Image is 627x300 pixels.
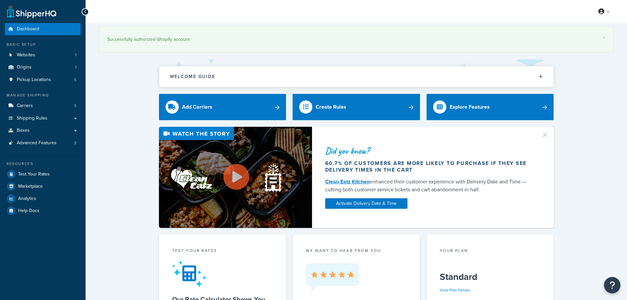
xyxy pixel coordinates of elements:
span: 3 [74,140,76,146]
div: Successfully authorized Shopify account [107,35,605,44]
div: enhanced their customer experience with Delivery Date and Time — cutting both customer service ti... [325,178,533,194]
div: Test your rates [172,248,273,255]
a: View Plan Details [440,287,470,293]
a: Marketplace [5,180,81,192]
a: Websites1 [5,49,81,61]
p: we want to hear from you [306,248,407,254]
span: 1 [75,52,76,58]
span: Websites [17,52,35,58]
div: Resources [5,161,81,167]
button: Welcome Guide [159,66,554,87]
div: Manage Shipping [5,93,81,98]
a: Add Carriers [159,94,286,120]
a: Origins1 [5,61,81,73]
h5: Standard [440,272,541,282]
li: Pickup Locations [5,74,81,86]
img: Video thumbnail [159,127,312,228]
span: 5 [74,77,76,83]
span: Analytics [18,196,36,202]
a: Create Rules [293,94,420,120]
a: Clean Eatz Kitchen [325,178,370,185]
li: Carriers [5,100,81,112]
span: 3 [74,103,76,109]
span: Advanced Features [17,140,57,146]
a: Analytics [5,193,81,205]
div: Explore Features [450,102,490,112]
a: Explore Features [427,94,554,120]
a: Help Docs [5,205,81,217]
span: Marketplace [18,184,43,189]
span: Pickup Locations [17,77,51,83]
li: Origins [5,61,81,73]
div: Add Carriers [182,102,212,112]
a: Shipping Rules [5,112,81,124]
span: Carriers [17,103,33,109]
span: Help Docs [18,208,39,214]
div: Create Rules [316,102,346,112]
span: Boxes [17,128,30,133]
span: Dashboard [17,26,39,32]
div: Your Plan [440,248,541,255]
a: × [603,35,605,40]
h2: Welcome Guide [170,74,215,79]
span: Test Your Rates [18,172,50,177]
span: Shipping Rules [17,116,47,121]
a: Pickup Locations5 [5,74,81,86]
span: 1 [75,65,76,70]
a: Test Your Rates [5,168,81,180]
div: Did you know? [325,146,533,155]
li: Advanced Features [5,137,81,149]
a: Advanced Features3 [5,137,81,149]
li: Websites [5,49,81,61]
a: Carriers3 [5,100,81,112]
div: Basic Setup [5,42,81,47]
div: 60.7% of customers are more likely to purchase if they see delivery times in the cart [325,160,533,173]
a: Activate Delivery Date & Time [325,198,407,209]
button: Open Resource Center [604,277,620,293]
span: Origins [17,65,32,70]
a: Boxes [5,124,81,137]
a: Dashboard [5,23,81,35]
